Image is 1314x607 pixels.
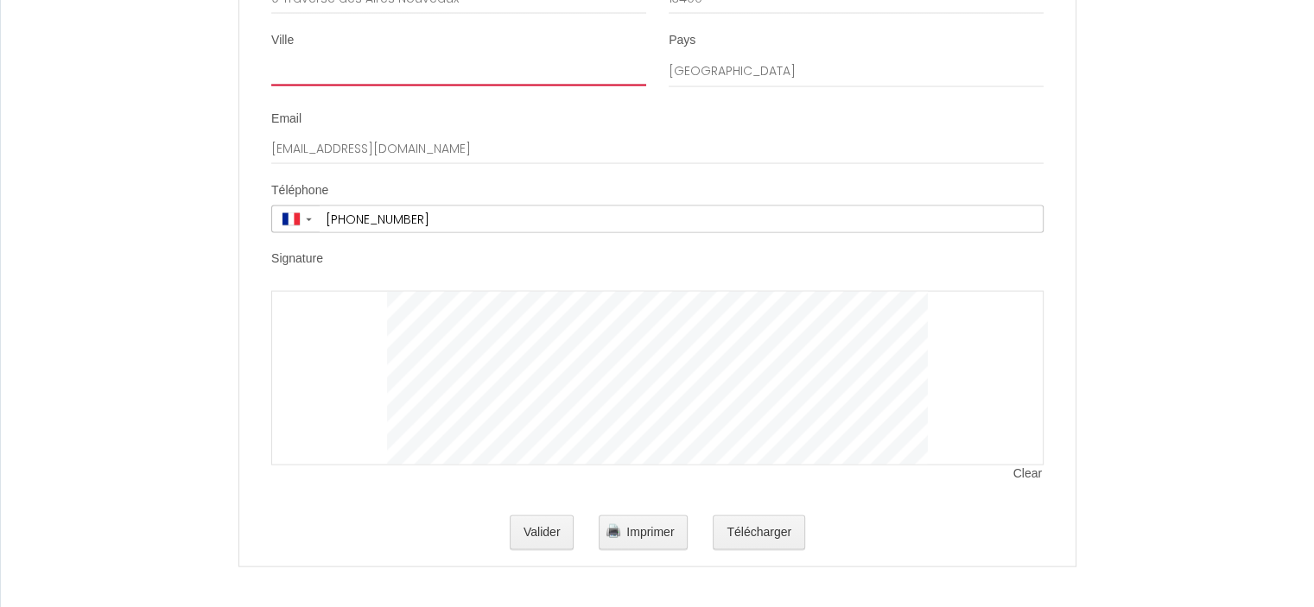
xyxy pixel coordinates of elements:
[713,515,805,550] button: Télécharger
[271,182,328,199] label: Téléphone
[626,525,674,539] span: Imprimer
[599,515,688,550] button: Imprimer
[510,515,574,550] button: Valider
[304,216,314,223] span: ▼
[1013,465,1044,483] span: Clear
[606,524,620,538] img: printer.png
[669,32,695,49] label: Pays
[271,250,323,268] label: Signature
[271,111,302,128] label: Email
[271,32,294,49] label: Ville
[320,206,1043,232] input: +33 6 12 34 56 78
